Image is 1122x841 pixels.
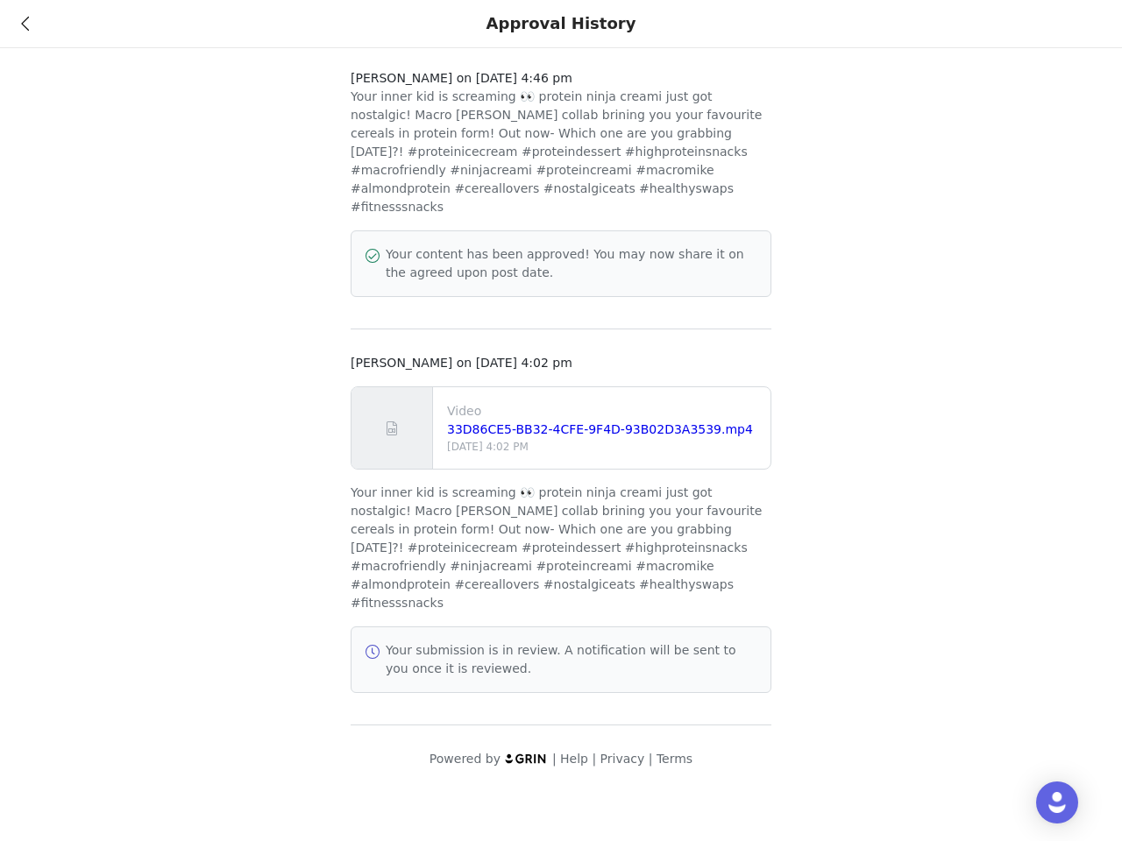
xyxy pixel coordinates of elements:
[504,753,548,764] img: logo
[430,752,501,766] span: Powered by
[649,752,653,766] span: |
[552,752,557,766] span: |
[560,752,588,766] a: Help
[351,88,771,216] p: Your inner kid is screaming 👀 protein ninja creami just got nostalgic! Macro [PERSON_NAME] collab...
[386,641,756,678] p: Your submission is in review. A notification will be sent to you once it is reviewed.
[486,14,636,33] div: Approval History
[657,752,692,766] a: Terms
[447,422,753,436] a: 33D86CE5-BB32-4CFE-9F4D-93B02D3A3539.mp4
[386,245,756,282] p: Your content has been approved! You may now share it on the agreed upon post date.
[592,752,596,766] span: |
[1036,781,1078,823] div: Open Intercom Messenger
[447,439,763,455] p: [DATE] 4:02 PM
[600,752,645,766] a: Privacy
[351,484,771,612] p: Your inner kid is screaming 👀 protein ninja creami just got nostalgic! Macro [PERSON_NAME] collab...
[351,354,771,372] p: [PERSON_NAME] on [DATE] 4:02 pm
[351,69,771,88] p: [PERSON_NAME] on [DATE] 4:46 pm
[447,402,763,420] p: Video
